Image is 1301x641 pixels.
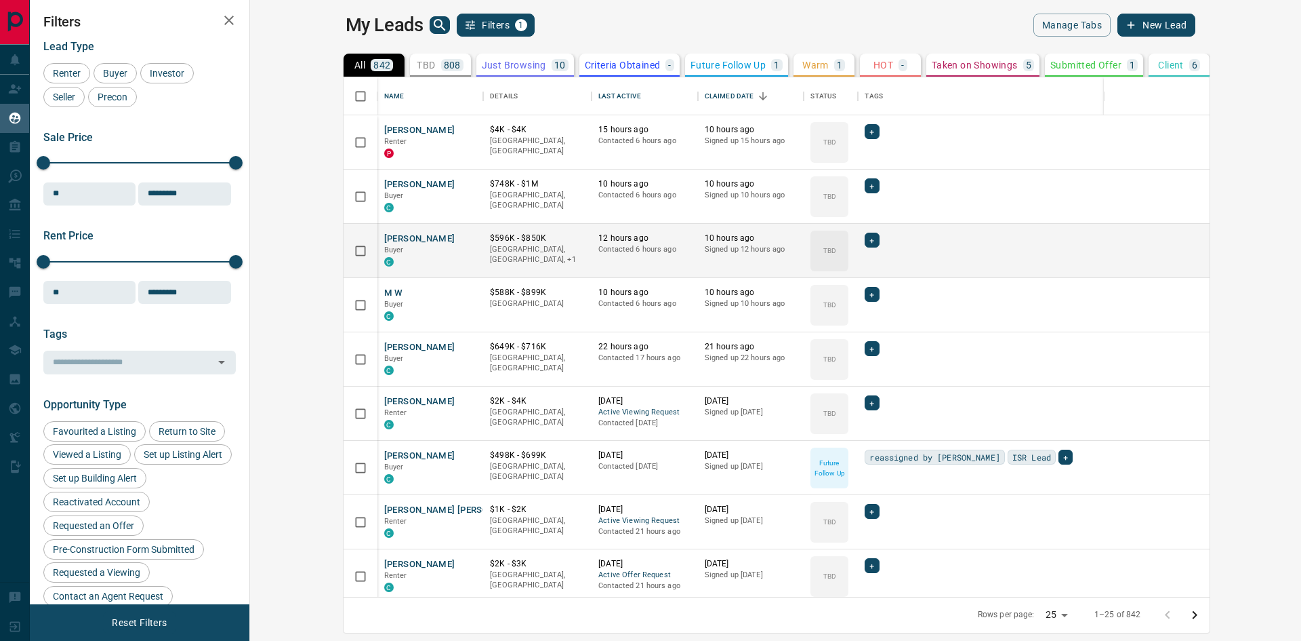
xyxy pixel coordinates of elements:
span: + [869,288,874,301]
span: reassigned by [PERSON_NAME] [869,450,999,464]
button: [PERSON_NAME] [384,178,455,191]
div: Status [810,77,836,115]
p: [GEOGRAPHIC_DATA] [490,298,585,309]
span: Investor [145,68,189,79]
div: condos.ca [384,528,394,538]
p: - [668,60,671,70]
div: 25 [1040,605,1073,625]
div: condos.ca [384,474,394,484]
span: Renter [384,571,407,580]
div: Pre-Construction Form Submitted [43,539,204,560]
p: 808 [444,60,461,70]
p: $498K - $699K [490,450,585,461]
p: [DATE] [598,395,691,407]
div: Set up Listing Alert [134,444,232,465]
p: Contacted [DATE] [598,418,691,429]
div: + [1058,450,1073,465]
p: TBD [823,408,836,419]
p: Signed up [DATE] [705,407,798,418]
span: + [869,179,874,193]
p: 10 hours ago [705,124,798,136]
div: condos.ca [384,203,394,212]
p: [GEOGRAPHIC_DATA], [GEOGRAPHIC_DATA] [490,461,585,482]
p: TBD [823,354,836,364]
p: 1 [837,60,842,70]
span: Requested a Viewing [48,567,145,578]
span: Renter [384,517,407,526]
div: Last Active [598,77,640,115]
span: Buyer [384,463,404,471]
span: + [869,125,874,138]
p: [DATE] [598,558,691,570]
div: + [865,504,879,519]
p: Future Follow Up [812,458,847,478]
div: + [865,178,879,193]
p: [DATE] [705,395,798,407]
div: Requested an Offer [43,516,144,536]
div: Set up Building Alert [43,468,146,488]
span: Requested an Offer [48,520,139,531]
div: Buyer [94,63,137,83]
p: Criteria Obtained [585,60,661,70]
span: Buyer [384,246,404,254]
p: 1 [1130,60,1135,70]
div: condos.ca [384,420,394,429]
p: Signed up 22 hours ago [705,353,798,364]
p: Contacted 6 hours ago [598,190,691,201]
p: Signed up 10 hours ago [705,190,798,201]
p: TBD [823,191,836,201]
div: property.ca [384,149,394,158]
div: Reactivated Account [43,492,150,512]
span: Tags [43,328,67,341]
p: [DATE] [705,558,798,570]
span: Buyer [98,68,132,79]
p: [DATE] [705,504,798,516]
span: ISR Lead [1012,450,1051,464]
button: [PERSON_NAME] [PERSON_NAME] [384,504,529,517]
p: [GEOGRAPHIC_DATA], [GEOGRAPHIC_DATA] [490,516,585,537]
button: [PERSON_NAME] [384,558,455,571]
p: Client [1158,60,1183,70]
p: 10 hours ago [598,178,691,190]
span: Buyer [384,300,404,309]
div: condos.ca [384,583,394,592]
p: TBD [823,137,836,147]
div: Last Active [592,77,698,115]
span: + [869,233,874,247]
div: Renter [43,63,90,83]
button: [PERSON_NAME] [384,124,455,137]
div: Precon [88,87,137,107]
div: Details [483,77,592,115]
p: $649K - $716K [490,341,585,353]
p: - [901,60,904,70]
button: New Lead [1117,14,1195,37]
p: [GEOGRAPHIC_DATA], [GEOGRAPHIC_DATA] [490,407,585,428]
p: 22 hours ago [598,341,691,353]
button: [PERSON_NAME] [384,233,455,246]
div: condos.ca [384,311,394,321]
p: [GEOGRAPHIC_DATA], [GEOGRAPHIC_DATA] [490,136,585,157]
span: Rent Price [43,229,94,242]
button: [PERSON_NAME] [384,395,455,408]
div: condos.ca [384,366,394,375]
div: + [865,558,879,573]
span: Return to Site [154,426,220,437]
p: Warm [802,60,829,70]
span: + [869,396,874,410]
button: Sort [753,87,772,106]
button: M W [384,287,403,300]
p: [GEOGRAPHIC_DATA], [GEOGRAPHIC_DATA] [490,190,585,211]
p: $748K - $1M [490,178,585,190]
p: Taken on Showings [932,60,1018,70]
div: Tags [865,77,883,115]
div: Viewed a Listing [43,444,131,465]
div: Claimed Date [705,77,754,115]
p: 1 [774,60,779,70]
p: Signed up 12 hours ago [705,244,798,255]
p: Signed up 10 hours ago [705,298,798,309]
div: Investor [140,63,194,83]
span: + [1063,450,1068,464]
h1: My Leads [346,14,424,36]
span: Set up Listing Alert [139,449,227,460]
p: $1K - $2K [490,504,585,516]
